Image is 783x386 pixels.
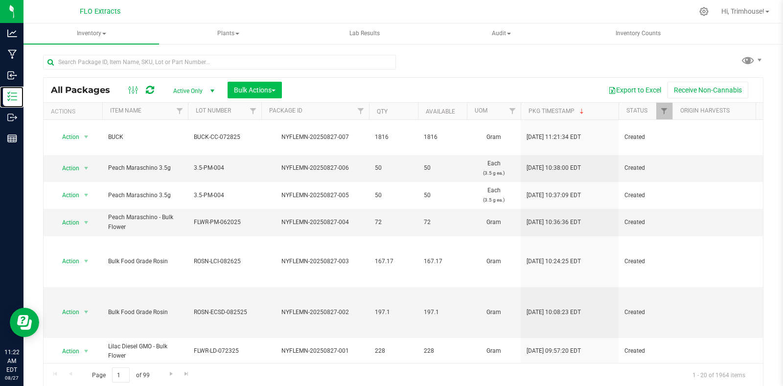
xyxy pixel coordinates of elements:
span: Peach Maraschino 3.5g [108,163,182,173]
span: FLWR-LD-072325 [194,346,255,356]
span: 1 - 20 of 1964 items [685,367,753,382]
span: BUCK [108,133,182,142]
span: Hi, Trimhouse! [721,7,764,15]
span: ROSN-ECSD-082525 [194,308,255,317]
span: [DATE] 09:57:20 EDT [527,346,581,356]
a: Item Name [110,107,141,114]
div: NYFLEMN-20250827-006 [260,163,370,173]
a: Inventory [23,23,159,44]
input: 1 [112,367,130,383]
span: Action [53,305,80,319]
span: Action [53,130,80,144]
span: Peach Maraschino - Bulk Flower [108,213,182,231]
span: FLO Extracts [80,7,120,16]
inline-svg: Inventory [7,91,17,101]
a: Package ID [269,107,302,114]
span: [DATE] 10:08:23 EDT [527,308,581,317]
span: 72 [375,218,412,227]
a: Inventory Counts [570,23,706,44]
span: 197.1 [375,308,412,317]
p: (3.5 g ea.) [473,195,515,204]
span: select [80,188,92,202]
span: Action [53,161,80,175]
span: Bulk Food Grade Rosin [108,257,182,266]
a: Pkg Timestamp [529,108,586,114]
span: Each [473,159,515,178]
span: select [80,161,92,175]
span: FLWR-PM-062025 [194,218,255,227]
span: Each [473,186,515,204]
span: Action [53,344,80,358]
span: 50 [424,191,461,200]
inline-svg: Inbound [7,70,17,80]
span: 167.17 [424,257,461,266]
div: Manage settings [698,7,710,16]
a: Filter [754,103,770,119]
a: Go to the next page [164,367,178,381]
a: Qty [377,108,388,115]
span: Created [624,218,667,227]
span: 50 [424,163,461,173]
span: [DATE] 10:37:09 EDT [527,191,581,200]
div: NYFLEMN-20250827-005 [260,191,370,200]
inline-svg: Analytics [7,28,17,38]
iframe: Resource center [10,308,39,337]
div: NYFLEMN-20250827-007 [260,133,370,142]
span: Inventory Counts [602,29,674,38]
span: 72 [424,218,461,227]
inline-svg: Reports [7,134,17,143]
span: 167.17 [375,257,412,266]
a: Filter [245,103,261,119]
a: Plants [160,23,296,44]
span: Plants [161,24,295,44]
span: Page of 99 [84,367,158,383]
span: 1816 [375,133,412,142]
span: Bulk Food Grade Rosin [108,308,182,317]
span: select [80,305,92,319]
p: 08/27 [4,374,19,382]
a: Status [626,107,647,114]
span: Created [624,133,667,142]
span: [DATE] 10:36:36 EDT [527,218,581,227]
span: Gram [473,257,515,266]
span: select [80,344,92,358]
span: 228 [375,346,412,356]
span: Action [53,254,80,268]
a: Filter [505,103,521,119]
span: 50 [375,191,412,200]
span: 228 [424,346,461,356]
inline-svg: Manufacturing [7,49,17,59]
span: Bulk Actions [234,86,276,94]
span: 3.5-PM-004 [194,163,255,173]
span: select [80,216,92,229]
span: select [80,254,92,268]
span: Action [53,188,80,202]
span: All Packages [51,85,120,95]
span: [DATE] 10:24:25 EDT [527,257,581,266]
span: [DATE] 11:21:34 EDT [527,133,581,142]
span: 3.5-PM-004 [194,191,255,200]
span: 197.1 [424,308,461,317]
span: Created [624,308,667,317]
span: BUCK-CC-072825 [194,133,255,142]
div: NYFLEMN-20250827-003 [260,257,370,266]
a: Audit [434,23,569,44]
span: Peach Maraschino 3.5g [108,191,182,200]
a: Lot Number [196,107,231,114]
span: Gram [473,133,515,142]
button: Export to Excel [602,82,668,98]
span: Created [624,346,667,356]
span: select [80,130,92,144]
a: Filter [656,103,672,119]
p: 11:22 AM EDT [4,348,19,374]
button: Bulk Actions [228,82,282,98]
inline-svg: Outbound [7,113,17,122]
div: NYFLEMN-20250827-001 [260,346,370,356]
a: Available [426,108,455,115]
span: Audit [434,24,569,44]
input: Search Package ID, Item Name, SKU, Lot or Part Number... [43,55,396,69]
a: Go to the last page [180,367,194,381]
div: Actions [51,108,98,115]
span: Gram [473,308,515,317]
